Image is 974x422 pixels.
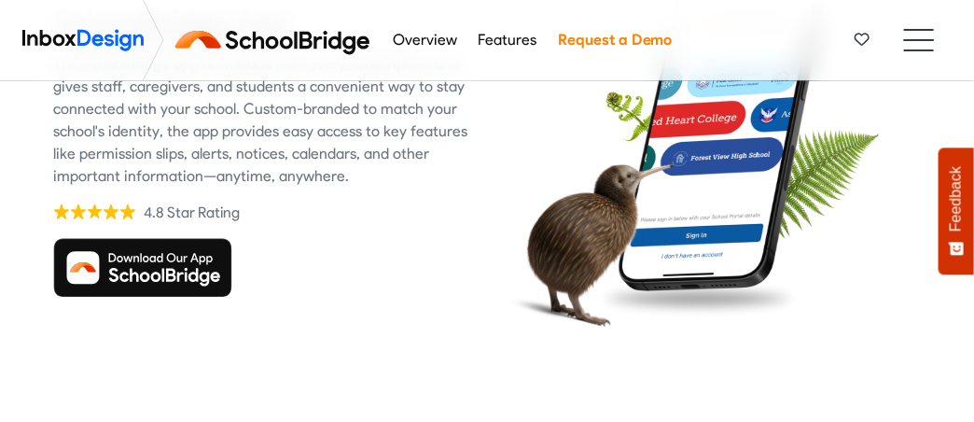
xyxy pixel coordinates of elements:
[948,166,965,232] span: Feedback
[939,148,974,274] button: Feedback - Show survey
[501,134,675,344] img: kiwi_bird.png
[552,21,677,59] a: Request a Demo
[387,21,462,59] a: Overview
[53,238,232,298] img: Download SchoolBridge App
[172,18,382,63] img: schoolbridge logo
[473,21,542,59] a: Features
[144,203,240,223] div: 4.8 Star Rating
[594,276,802,321] img: shadow.png
[53,53,473,188] div: The SchoolBridge app is included with every subscription and gives staff, caregivers, and student...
